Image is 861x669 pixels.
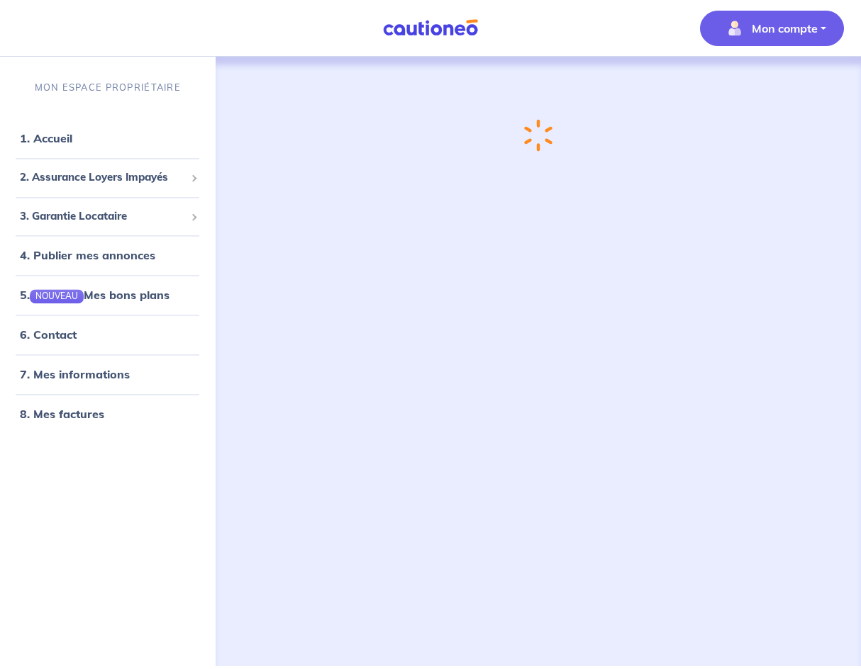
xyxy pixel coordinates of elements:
[20,368,130,382] a: 7. Mes informations
[20,288,170,303] a: 5.NOUVEAUMes bons plans
[6,242,210,270] div: 4. Publier mes annonces
[723,17,746,40] img: illu_account_valid_menu.svg
[20,407,104,422] a: 8. Mes factures
[6,281,210,310] div: 5.NOUVEAUMes bons plans
[6,321,210,349] div: 6. Contact
[6,400,210,429] div: 8. Mes factures
[524,119,552,152] img: loading-spinner
[6,164,210,192] div: 2. Assurance Loyers Impayés
[6,125,210,153] div: 1. Accueil
[35,81,181,94] p: MON ESPACE PROPRIÉTAIRE
[20,328,77,342] a: 6. Contact
[20,170,185,186] span: 2. Assurance Loyers Impayés
[377,19,484,37] img: Cautioneo
[6,203,210,230] div: 3. Garantie Locataire
[752,20,818,37] p: Mon compte
[20,249,155,263] a: 4. Publier mes annonces
[700,11,844,46] button: illu_account_valid_menu.svgMon compte
[20,208,185,225] span: 3. Garantie Locataire
[6,361,210,389] div: 7. Mes informations
[20,132,72,146] a: 1. Accueil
